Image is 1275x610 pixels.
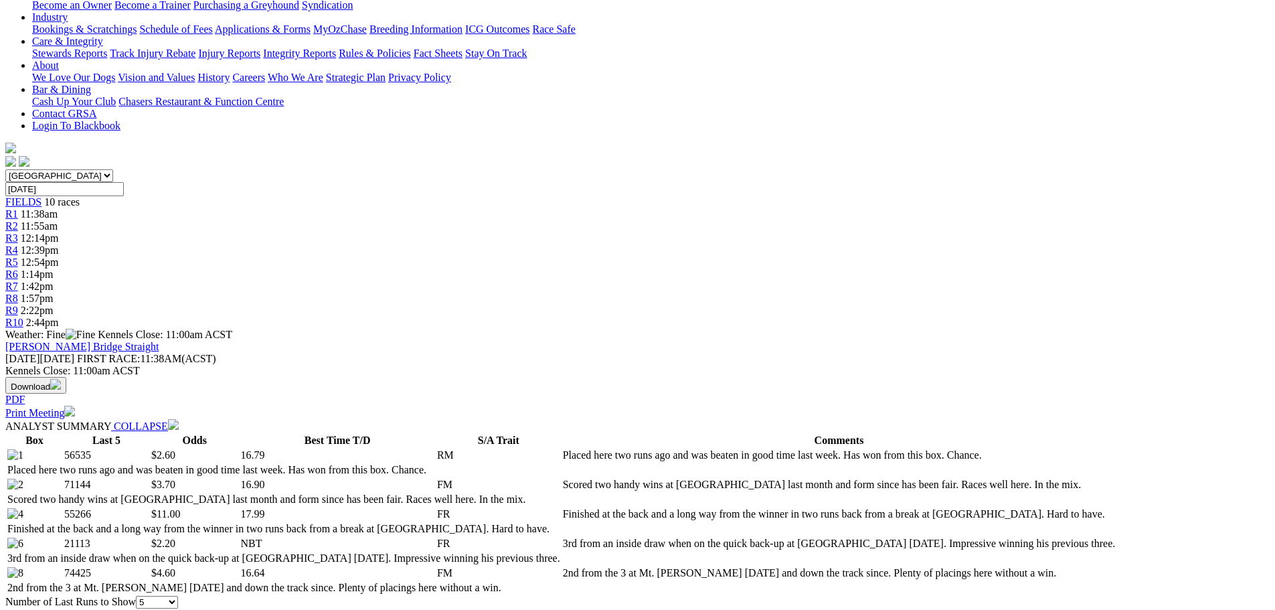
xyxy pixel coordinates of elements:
[7,522,561,536] td: Finished at the back and a long way from the winner in two runs back from a break at [GEOGRAPHIC_...
[369,23,462,35] a: Breeding Information
[7,463,561,477] td: Placed here two runs ago and was beaten in good time last week. Has won from this box. Chance.
[5,365,1270,377] div: Kennels Close: 11:00am ACST
[21,244,59,256] span: 12:39pm
[5,269,18,280] a: R6
[32,60,59,71] a: About
[21,293,54,304] span: 1:57pm
[5,143,16,153] img: logo-grsa-white.png
[64,537,149,550] td: 21113
[151,434,238,447] th: Odds
[32,120,120,131] a: Login To Blackbook
[5,305,18,316] a: R9
[240,508,434,521] td: 17.99
[21,232,59,244] span: 12:14pm
[7,552,561,565] td: 3rd from an inside draw when on the quick back-up at [GEOGRAPHIC_DATA] [DATE]. Impressive winning...
[151,538,175,549] span: $2.20
[263,48,336,59] a: Integrity Reports
[5,196,41,208] a: FIELDS
[197,72,230,83] a: History
[32,108,96,119] a: Contact GRSA
[32,48,107,59] a: Stewards Reports
[198,48,260,59] a: Injury Reports
[232,72,265,83] a: Careers
[5,317,23,328] a: R10
[151,508,180,520] span: $11.00
[5,232,18,244] span: R3
[268,72,323,83] a: Who We Are
[168,419,179,430] img: chevron-down-white.svg
[32,96,116,107] a: Cash Up Your Club
[5,407,75,418] a: Print Meeting
[151,479,175,490] span: $3.70
[436,434,561,447] th: S/A Trait
[5,353,74,364] span: [DATE]
[5,341,159,352] a: [PERSON_NAME] Bridge Straight
[64,449,149,462] td: 56535
[436,537,561,550] td: FR
[64,508,149,521] td: 55266
[5,419,1270,433] div: ANALYST SUMMARY
[77,353,216,364] span: 11:38AM(ACST)
[562,508,1116,521] td: Finished at the back and a long way from the winner in two runs back from a break at [GEOGRAPHIC_...
[151,567,175,579] span: $4.60
[32,84,91,95] a: Bar & Dining
[5,596,1270,609] div: Number of Last Runs to Show
[50,379,61,390] img: download.svg
[5,394,1270,406] div: Download
[77,353,140,364] span: FIRST RACE:
[562,449,1116,462] td: Placed here two runs ago and was beaten in good time last week. Has won from this box. Chance.
[118,72,195,83] a: Vision and Values
[5,281,18,292] a: R7
[240,434,434,447] th: Best Time T/D
[436,449,561,462] td: RM
[32,23,137,35] a: Bookings & Scratchings
[21,269,54,280] span: 1:14pm
[64,406,75,416] img: printer.svg
[5,256,18,268] a: R5
[5,156,16,167] img: facebook.svg
[151,449,175,461] span: $2.60
[339,48,411,59] a: Rules & Policies
[32,96,1270,108] div: Bar & Dining
[118,96,284,107] a: Chasers Restaurant & Function Centre
[7,449,23,461] img: 1
[5,220,18,232] span: R2
[5,394,25,405] a: PDF
[7,581,561,595] td: 2nd from the 3 at Mt. [PERSON_NAME] [DATE] and down the track since. Plenty of placings here with...
[32,23,1270,35] div: Industry
[110,48,195,59] a: Track Injury Rebate
[5,353,40,364] span: [DATE]
[562,537,1116,550] td: 3rd from an inside draw when on the quick back-up at [GEOGRAPHIC_DATA] [DATE]. Impressive winning...
[98,329,232,340] span: Kennels Close: 11:00am ACST
[66,329,95,341] img: Fine
[114,421,168,432] span: COLLAPSE
[436,508,561,521] td: FR
[32,11,68,23] a: Industry
[5,182,124,196] input: Select date
[21,256,59,268] span: 12:54pm
[313,23,367,35] a: MyOzChase
[21,281,54,292] span: 1:42pm
[32,35,103,47] a: Care & Integrity
[7,508,23,520] img: 4
[21,220,58,232] span: 11:55am
[5,208,18,220] a: R1
[5,293,18,304] a: R8
[64,566,149,580] td: 74425
[414,48,462,59] a: Fact Sheets
[240,566,434,580] td: 16.64
[465,23,529,35] a: ICG Outcomes
[436,566,561,580] td: FM
[19,156,29,167] img: twitter.svg
[562,566,1116,580] td: 2nd from the 3 at Mt. [PERSON_NAME] [DATE] and down the track since. Plenty of placings here with...
[7,567,23,579] img: 8
[21,305,54,316] span: 2:22pm
[215,23,311,35] a: Applications & Forms
[111,421,179,432] a: COLLAPSE
[21,208,58,220] span: 11:38am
